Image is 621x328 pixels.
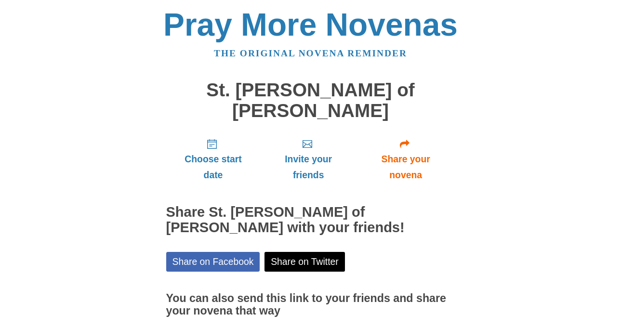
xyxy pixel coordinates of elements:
[366,151,446,183] span: Share your novena
[166,205,455,236] h2: Share St. [PERSON_NAME] of [PERSON_NAME] with your friends!
[163,7,458,42] a: Pray More Novenas
[166,80,455,121] h1: St. [PERSON_NAME] of [PERSON_NAME]
[176,151,251,183] span: Choose start date
[166,292,455,317] h3: You can also send this link to your friends and share your novena that way
[166,131,261,188] a: Choose start date
[214,48,407,58] a: The original novena reminder
[260,131,356,188] a: Invite your friends
[166,252,260,272] a: Share on Facebook
[357,131,455,188] a: Share your novena
[270,151,346,183] span: Invite your friends
[264,252,345,272] a: Share on Twitter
